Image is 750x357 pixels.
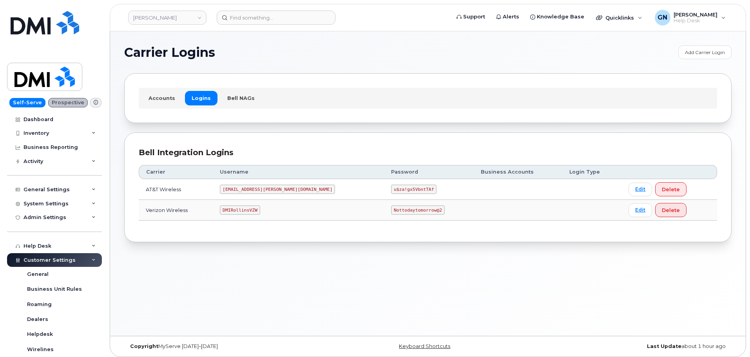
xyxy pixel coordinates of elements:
[662,186,680,193] span: Delete
[647,343,681,349] strong: Last Update
[220,185,335,194] code: [EMAIL_ADDRESS][PERSON_NAME][DOMAIN_NAME]
[655,203,687,217] button: Delete
[562,165,621,179] th: Login Type
[629,203,652,217] a: Edit
[142,91,182,105] a: Accounts
[124,343,327,350] div: MyServe [DATE]–[DATE]
[662,207,680,214] span: Delete
[529,343,732,350] div: about 1 hour ago
[474,165,563,179] th: Business Accounts
[629,183,652,196] a: Edit
[130,343,158,349] strong: Copyright
[139,179,213,200] td: AT&T Wireless
[655,182,687,196] button: Delete
[384,165,473,179] th: Password
[213,165,384,179] th: Username
[185,91,217,105] a: Logins
[678,45,732,59] a: Add Carrier Login
[391,205,444,215] code: Nottodaytomorrow@2
[139,147,717,158] div: Bell Integration Logins
[399,343,450,349] a: Keyboard Shortcuts
[139,165,213,179] th: Carrier
[124,47,215,58] span: Carrier Logins
[391,185,437,194] code: u$za!gx5VbntTAf
[221,91,261,105] a: Bell NAGs
[220,205,260,215] code: DMIRollinsVZW
[139,200,213,221] td: Verizon Wireless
